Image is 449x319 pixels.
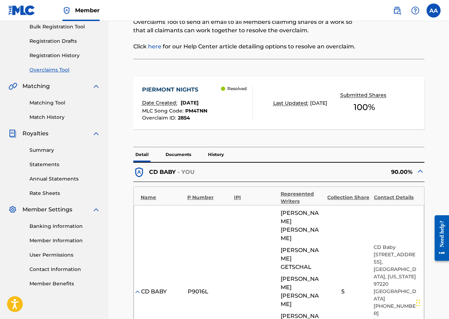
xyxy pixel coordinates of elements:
img: expand-cell-toggle [416,167,424,175]
a: PIERMONT NIGHTSDate Created:[DATE]MLC Song Code:PM4TNNOverclaim ID:2854 ResolvedLast Updated:[DAT... [133,77,424,129]
p: - YOU [177,168,195,176]
img: Matching [8,82,17,90]
p: CD BABY [149,168,176,176]
p: Click for our Help Center article detailing options to resolve an overclaim. [133,42,357,51]
span: [DATE] [181,100,199,106]
p: [STREET_ADDRESS], [374,251,417,266]
span: [PERSON_NAME] [PERSON_NAME] [281,209,324,243]
div: Drag [416,292,420,313]
span: Royalties [22,129,48,138]
img: Member Settings [8,205,17,214]
iframe: Chat Widget [414,285,449,319]
div: Represented Writers [281,190,324,205]
a: Match History [29,114,100,121]
div: IPI [234,194,277,201]
a: here [148,43,161,50]
a: User Permissions [29,251,100,259]
p: [PHONE_NUMBER] [374,303,417,317]
span: 100 % [354,101,375,114]
a: Registration Drafts [29,38,100,45]
a: Registration History [29,52,100,59]
a: Annual Statements [29,175,100,183]
img: help [411,6,420,15]
p: [GEOGRAPHIC_DATA] [374,288,417,303]
p: Resolved [227,86,247,92]
p: Detail [133,147,151,162]
a: Member Benefits [29,280,100,287]
span: [PERSON_NAME] [PERSON_NAME] [281,275,324,308]
a: Rate Sheets [29,190,100,197]
a: Public Search [390,4,404,18]
p: History [206,147,226,162]
iframe: Resource Center [429,210,449,266]
img: MLC Logo [8,5,35,15]
span: PM4TNN [185,108,207,114]
p: [GEOGRAPHIC_DATA], [US_STATE] 97220 [374,266,417,288]
div: User Menu [427,4,441,18]
div: PIERMONT NIGHTS [142,86,207,94]
span: Overclaim ID : [142,115,178,121]
a: Contact Information [29,266,100,273]
img: search [393,6,401,15]
p: CD Baby [374,244,417,251]
img: Royalties [8,129,17,138]
span: MLC Song Code : [142,108,185,114]
div: P Number [187,194,230,201]
span: [DATE] [310,100,327,106]
a: Summary [29,147,100,154]
img: Top Rightsholder [62,6,71,15]
p: Submitted Shares [340,91,388,99]
p: Date Created: [142,99,179,107]
img: dfb38c8551f6dcc1ac04.svg [133,167,145,178]
span: [PERSON_NAME] GETSCHAL [281,246,324,271]
a: Matching Tool [29,99,100,107]
img: expand-cell-toggle [134,288,141,295]
div: 90.00% [279,167,424,178]
span: Matching [22,82,50,90]
div: Help [408,4,422,18]
img: expand [92,205,100,214]
img: expand [92,82,100,90]
div: Contact Details [374,194,417,201]
img: expand [92,129,100,138]
div: Name [141,194,184,201]
a: Statements [29,161,100,168]
span: Member Settings [22,205,72,214]
div: Collection Share [327,194,370,201]
span: Member [75,6,100,14]
a: Overclaims Tool [29,66,100,74]
a: Bulk Registration Tool [29,23,100,30]
a: Member Information [29,237,100,244]
a: Banking Information [29,223,100,230]
p: Documents [163,147,193,162]
p: Last Updated: [273,100,310,107]
span: 2854 [178,115,190,121]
